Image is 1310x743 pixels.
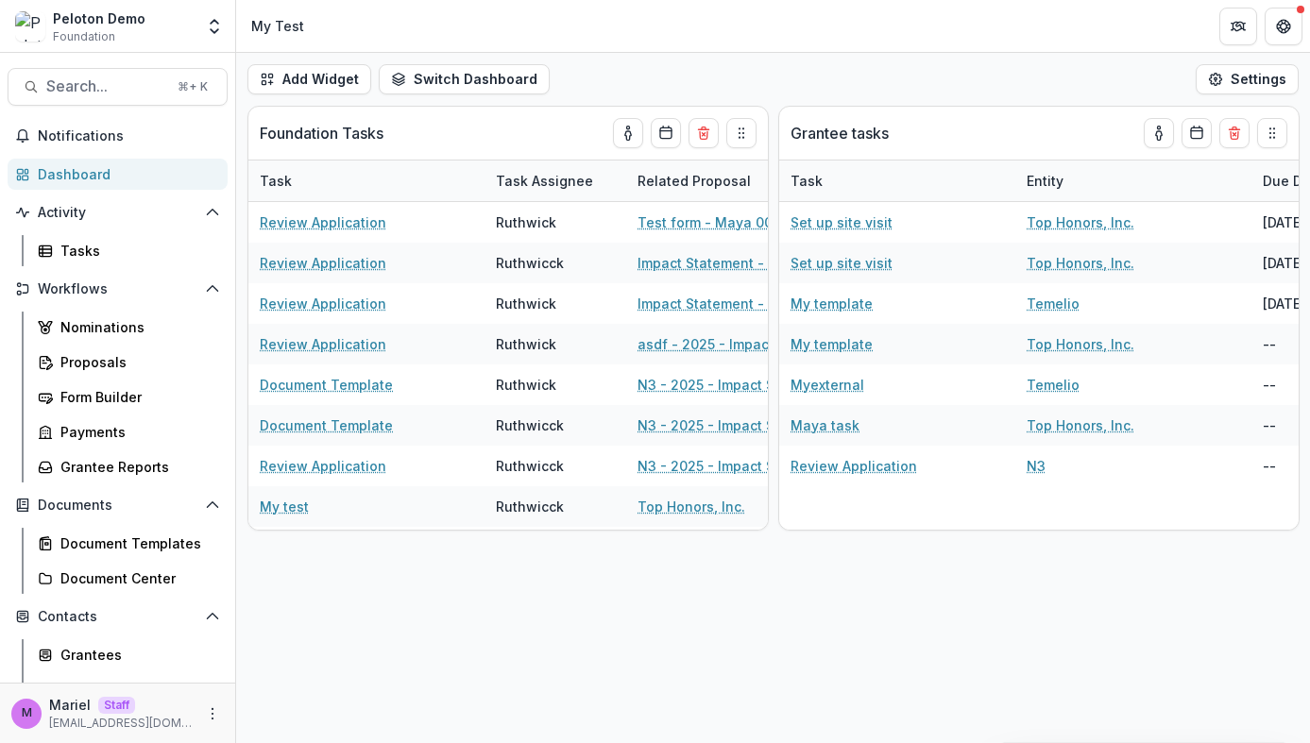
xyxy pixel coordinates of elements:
button: toggle-assigned-to-me [613,118,643,148]
a: Review Application [260,334,386,354]
button: Add Widget [247,64,371,94]
div: Peloton Demo [53,8,145,28]
div: Ruthwicck [496,415,564,435]
a: Document Template [260,375,393,395]
div: Ruthwick [496,334,556,354]
button: Search... [8,68,228,106]
div: Ruthwicck [496,253,564,273]
a: Review Application [260,253,386,273]
div: Task Assignee [485,171,604,191]
div: Task [779,171,834,191]
p: [EMAIL_ADDRESS][DOMAIN_NAME] [49,715,194,732]
div: Task Assignee [485,160,626,201]
div: My Test [251,16,304,36]
div: Dashboard [38,164,213,184]
a: Proposals [30,346,228,378]
a: Constituents [30,674,228,705]
a: N3 - 2025 - Impact Statement & Resource Request Form [638,415,851,435]
button: Delete card [689,118,719,148]
a: Top Honors, Inc. [1027,212,1134,232]
a: Set up site visit [791,212,893,232]
p: Mariel [49,695,91,715]
p: Grantee tasks [791,122,889,144]
div: Task [779,160,1015,201]
a: My template [791,294,873,313]
div: ⌘ + K [174,76,212,97]
span: Search... [46,77,166,95]
div: Entity [1015,171,1075,191]
button: toggle-assigned-to-me [1144,118,1174,148]
p: Staff [98,697,135,714]
button: Partners [1219,8,1257,45]
a: Impact Statement - Top Honors, Inc. [638,253,851,273]
a: Payments [30,416,228,447]
span: Workflows [38,281,197,297]
div: Proposals [60,352,213,372]
span: Foundation [53,28,115,45]
a: Top Honors, Inc. [638,497,745,516]
div: Related Proposal [626,160,862,201]
span: Contacts [38,609,197,625]
button: Calendar [1182,118,1212,148]
a: Nominations [30,312,228,343]
button: Notifications [8,121,228,151]
button: Open Workflows [8,274,228,304]
a: Document Template [260,415,393,435]
button: Calendar [651,118,681,148]
a: My test [260,497,309,516]
div: Constituents [60,680,213,700]
a: Tasks [30,235,228,266]
span: Notifications [38,128,220,144]
span: Documents [38,498,197,514]
a: N3 [1027,456,1046,476]
a: Top Honors, Inc. [1027,334,1134,354]
button: Get Help [1265,8,1302,45]
div: Related Proposal [626,171,762,191]
a: Document Templates [30,528,228,559]
button: Switch Dashboard [379,64,550,94]
a: Temelio [1027,375,1080,395]
button: Drag [1257,118,1287,148]
div: Tasks [60,241,213,261]
button: Open Contacts [8,601,228,632]
a: Grantee Reports [30,451,228,482]
a: Top Honors, Inc. [1027,415,1134,435]
a: Temelio [1027,294,1080,313]
a: Dashboard [8,159,228,190]
div: Ruthwicck [496,497,564,516]
button: Open entity switcher [201,8,228,45]
a: Set up site visit [791,253,893,273]
button: Delete card [1219,118,1250,148]
div: Entity [1015,160,1251,201]
div: Ruthwicck [496,456,564,476]
a: Review Application [260,294,386,313]
a: Myexternal [791,375,864,395]
span: Activity [38,205,197,221]
div: Task [248,171,303,191]
a: Review Application [260,212,386,232]
a: Review Application [791,456,917,476]
button: Open Activity [8,197,228,228]
p: Foundation Tasks [260,122,383,144]
a: Maya task [791,415,859,435]
div: Document Center [60,568,213,588]
a: My template [791,334,873,354]
div: Ruthwick [496,212,556,232]
div: Document Templates [60,533,213,553]
div: Task [248,160,485,201]
a: Grantees [30,639,228,670]
div: Ruthwick [496,294,556,313]
img: Peloton Demo [15,11,45,42]
a: Impact Statement - Top Honors, Inc. [638,294,851,313]
button: More [201,702,224,725]
div: Payments [60,422,213,442]
button: Settings [1196,64,1299,94]
a: Top Honors, Inc. [1027,253,1134,273]
button: Drag [726,118,757,148]
a: Form Builder [30,381,228,413]
a: Document Center [30,563,228,594]
div: Form Builder [60,387,213,407]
